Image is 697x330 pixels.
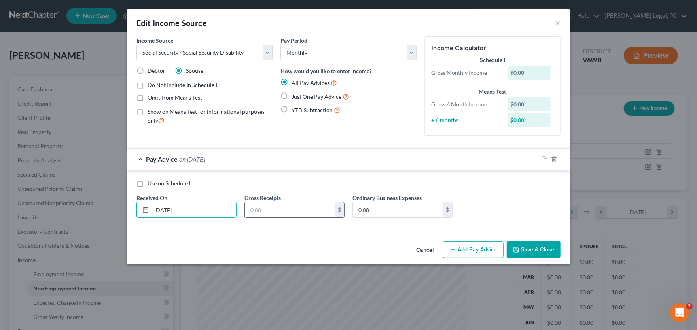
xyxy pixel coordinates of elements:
div: Gross 6 Month Income [427,100,504,108]
div: Gross Monthly Income [427,69,504,77]
div: Means Test [431,88,554,96]
h5: Income Calculator [431,43,554,53]
div: $0.00 [508,66,551,80]
span: All Pay Advices [292,79,330,86]
div: $ [335,202,344,217]
input: 0.00 [353,202,443,217]
input: MM/DD/YYYY [152,202,236,217]
span: Omit from Means Test [148,94,202,101]
label: Ordinary Business Expenses [352,194,422,202]
input: 0.00 [245,202,335,217]
div: Schedule I [431,56,554,64]
div: $ [443,202,452,217]
div: Edit Income Source [136,17,207,28]
span: Income Source [136,37,173,44]
div: $0.00 [508,97,551,111]
label: Pay Period [280,36,307,45]
span: Just One Pay Advice [292,93,341,100]
span: Use on Schedule I [148,180,190,187]
span: Debtor [148,67,165,74]
span: Spouse [186,67,203,74]
span: YTD Subtraction [292,107,333,113]
span: Received On [136,194,167,201]
div: $0.00 [508,113,551,127]
span: 2 [686,303,693,309]
iframe: Intercom live chat [670,303,689,322]
span: Pay Advice [146,155,178,163]
label: How would you like to enter income? [280,67,372,75]
label: Gross Receipts [244,194,281,202]
button: Cancel [410,242,440,258]
button: Save & Close [507,241,561,258]
span: Show on Means Test for informational purposes only [148,108,265,124]
span: on [DATE] [179,155,205,163]
button: Add Pay Advice [443,241,504,258]
button: × [555,18,561,28]
span: Do Not Include in Schedule I [148,81,217,88]
div: ÷ 6 months [427,116,504,124]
